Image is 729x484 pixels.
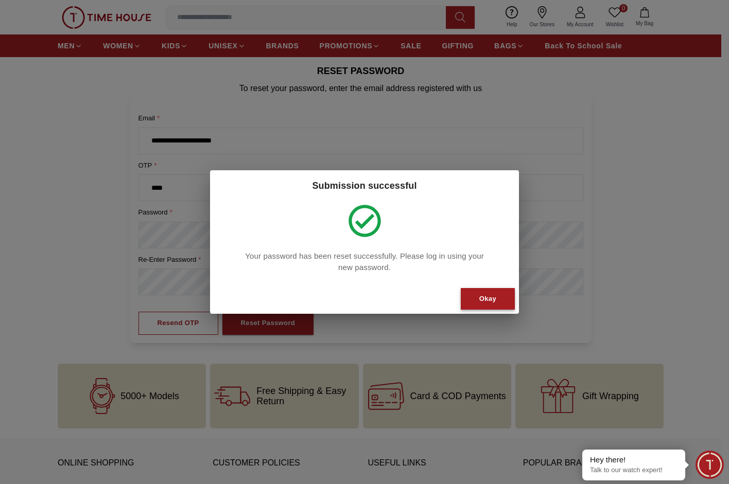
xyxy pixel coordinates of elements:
[238,250,491,274] div: Your password has been reset successfully. Please log in using your new password.
[590,466,678,475] p: Talk to our watch expert!
[696,451,724,479] div: Chat Widget
[461,288,515,310] button: Okay
[479,293,496,305] div: Okay
[590,455,678,465] div: Hey there!
[238,178,491,193] div: Submission successful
